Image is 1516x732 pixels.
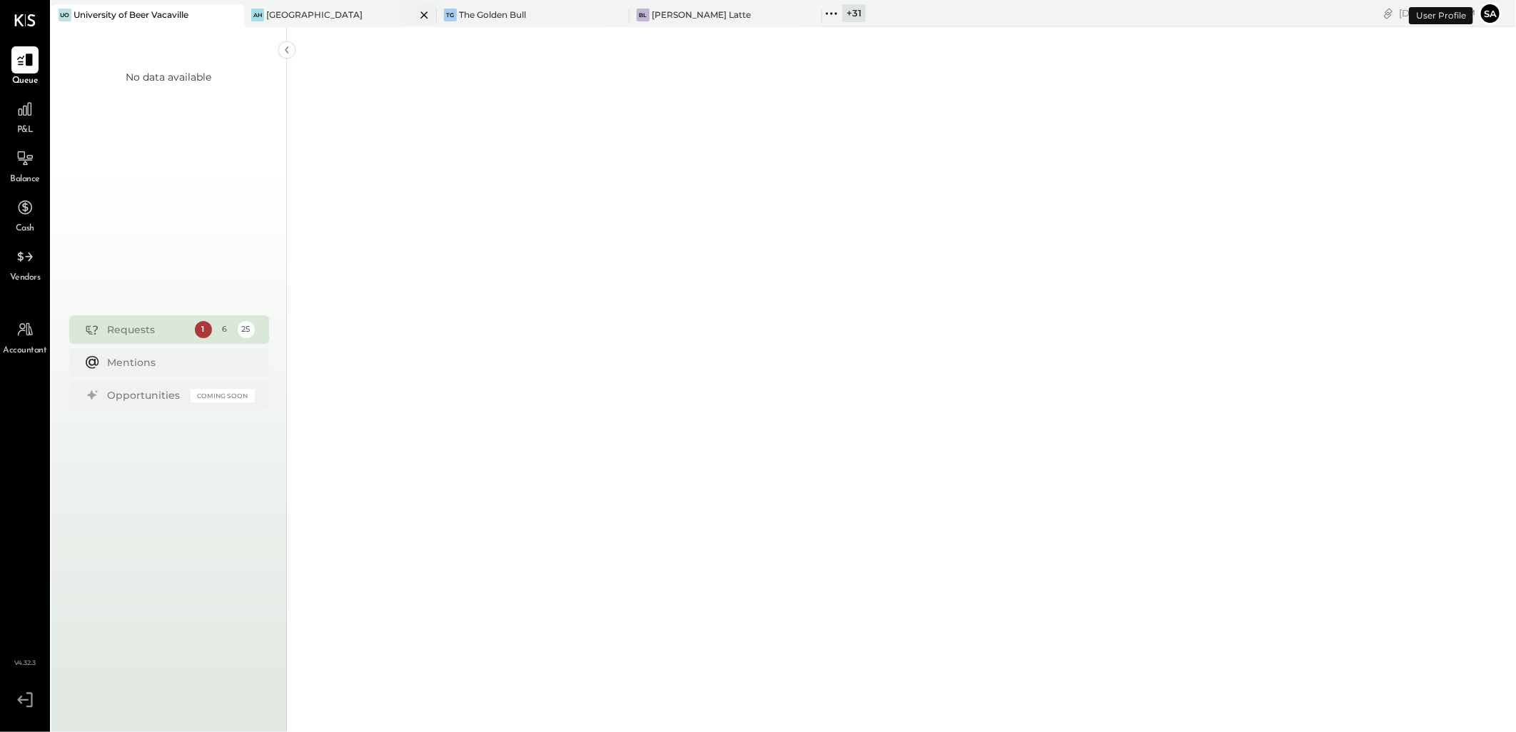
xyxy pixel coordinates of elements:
div: [DATE] [1399,6,1475,20]
a: Balance [1,145,49,186]
div: Uo [59,9,71,21]
span: P&L [17,124,34,137]
div: [PERSON_NAME] Latte [652,9,751,21]
div: AH [251,9,264,21]
button: Sa [1479,2,1502,25]
div: TG [444,9,457,21]
div: copy link [1381,6,1395,21]
div: 25 [238,321,255,338]
a: P&L [1,96,49,137]
span: Balance [10,173,40,186]
div: 6 [216,321,233,338]
a: Cash [1,194,49,235]
span: Cash [16,223,34,235]
span: Accountant [4,345,47,357]
div: University of Beer Vacaville [74,9,188,21]
a: Accountant [1,316,49,357]
div: Coming Soon [191,389,255,402]
div: Requests [108,322,188,337]
div: Opportunities [108,388,183,402]
div: [GEOGRAPHIC_DATA] [266,9,363,21]
div: User Profile [1409,7,1473,24]
div: + 31 [842,4,866,22]
a: Vendors [1,243,49,285]
div: No data available [126,70,212,84]
div: BL [637,9,650,21]
span: Vendors [10,272,41,285]
div: Mentions [108,355,248,370]
span: Queue [12,75,39,88]
div: 1 [195,321,212,338]
div: The Golden Bull [459,9,526,21]
a: Queue [1,46,49,88]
